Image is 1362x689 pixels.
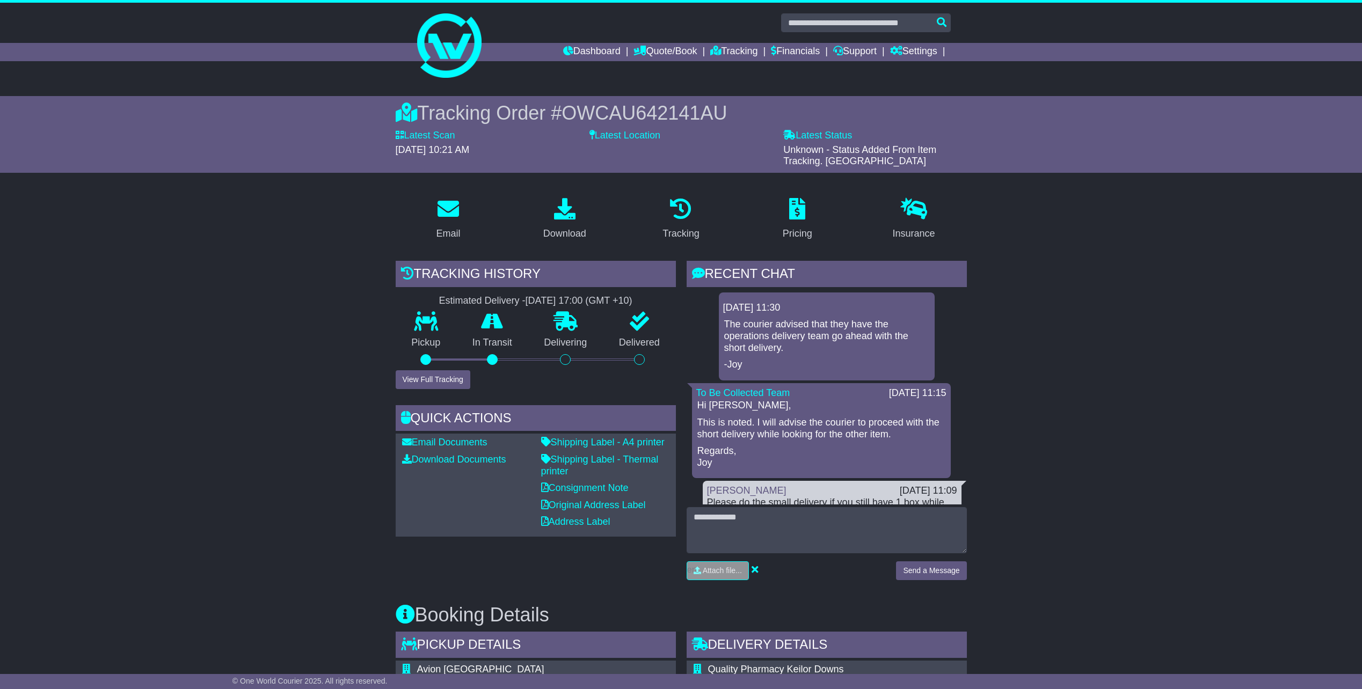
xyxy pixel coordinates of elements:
[541,516,610,527] a: Address Label
[900,485,957,497] div: [DATE] 11:09
[771,43,820,61] a: Financials
[436,226,460,241] div: Email
[417,664,544,675] span: Avion [GEOGRAPHIC_DATA]
[697,400,945,412] p: Hi [PERSON_NAME],
[687,632,967,661] div: Delivery Details
[396,405,676,434] div: Quick Actions
[541,454,659,477] a: Shipping Label - Thermal printer
[402,437,487,448] a: Email Documents
[633,43,697,61] a: Quote/Book
[707,497,957,520] div: Please do the small delivery if you still have 1 box while youre looking for the rest
[886,194,942,245] a: Insurance
[541,500,646,510] a: Original Address Label
[543,226,586,241] div: Download
[833,43,877,61] a: Support
[562,102,727,124] span: OWCAU642141AU
[724,359,929,371] p: -Joy
[697,445,945,468] p: Regards, Joy
[696,387,790,398] a: To Be Collected Team
[526,295,632,307] div: [DATE] 17:00 (GMT +10)
[783,226,812,241] div: Pricing
[603,337,676,349] p: Delivered
[396,261,676,290] div: Tracking history
[396,130,455,142] label: Latest Scan
[396,295,676,307] div: Estimated Delivery -
[232,677,388,685] span: © One World Courier 2025. All rights reserved.
[723,302,930,314] div: [DATE] 11:30
[541,482,629,493] a: Consignment Note
[662,226,699,241] div: Tracking
[396,604,967,626] h3: Booking Details
[776,194,819,245] a: Pricing
[563,43,621,61] a: Dashboard
[541,437,665,448] a: Shipping Label - A4 printer
[429,194,467,245] a: Email
[402,454,506,465] a: Download Documents
[890,43,937,61] a: Settings
[893,226,935,241] div: Insurance
[896,561,966,580] button: Send a Message
[536,194,593,245] a: Download
[396,632,676,661] div: Pickup Details
[783,144,936,167] span: Unknown - Status Added From Item Tracking. [GEOGRAPHIC_DATA]
[589,130,660,142] label: Latest Location
[697,417,945,440] p: This is noted. I will advise the courier to proceed with the short delivery while looking for the...
[724,319,929,354] p: The courier advised that they have the operations delivery team go ahead with the short delivery.
[687,261,967,290] div: RECENT CHAT
[528,337,603,349] p: Delivering
[396,370,470,389] button: View Full Tracking
[708,664,844,675] span: Quality Pharmacy Keilor Downs
[655,194,706,245] a: Tracking
[396,337,457,349] p: Pickup
[707,485,786,496] a: [PERSON_NAME]
[710,43,758,61] a: Tracking
[783,130,852,142] label: Latest Status
[396,144,470,155] span: [DATE] 10:21 AM
[889,387,946,399] div: [DATE] 11:15
[456,337,528,349] p: In Transit
[396,101,967,124] div: Tracking Order #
